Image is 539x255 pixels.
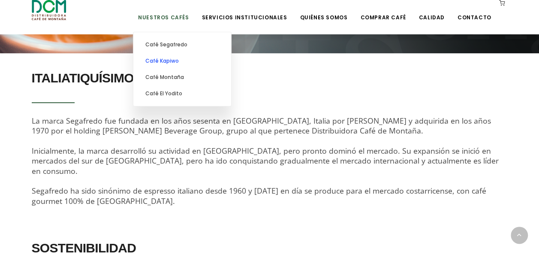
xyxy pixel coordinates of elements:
[138,69,227,85] a: Café Montaña
[413,1,449,21] a: Calidad
[133,1,194,21] a: Nuestros Cafés
[355,1,411,21] a: Comprar Café
[295,1,352,21] a: Quiénes Somos
[196,1,292,21] a: Servicios Institucionales
[452,1,497,21] a: Contacto
[32,66,508,90] h2: ITALIATIQUÍSIMO
[138,85,227,102] a: Café El Yodito
[32,115,499,206] span: La marca Segafredo fue fundada en los años sesenta en [GEOGRAPHIC_DATA], Italia por [PERSON_NAME]...
[138,53,227,69] a: Café Kapiwo
[138,36,227,53] a: Café Segafredo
